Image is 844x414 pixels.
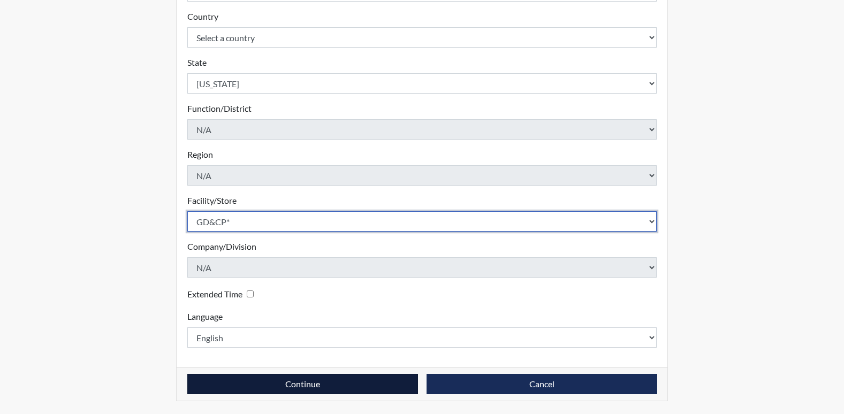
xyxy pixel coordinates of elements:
div: Checking this box will provide the interviewee with an accomodation of extra time to answer each ... [187,286,258,302]
label: Region [187,148,213,161]
label: Language [187,310,223,323]
button: Continue [187,374,418,394]
label: State [187,56,207,69]
label: Company/Division [187,240,256,253]
label: Function/District [187,102,252,115]
button: Cancel [427,374,657,394]
label: Extended Time [187,288,242,301]
label: Country [187,10,218,23]
label: Facility/Store [187,194,237,207]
